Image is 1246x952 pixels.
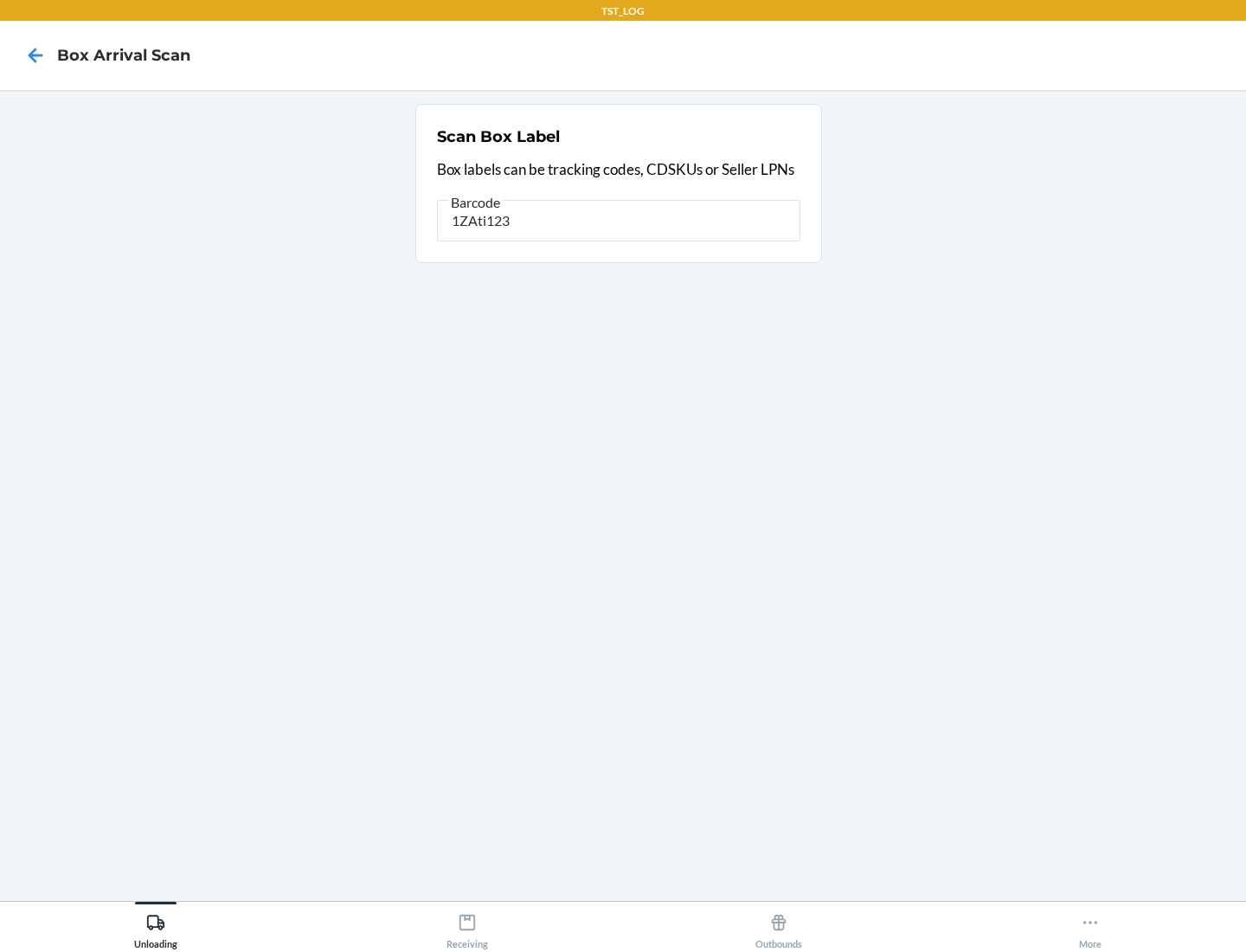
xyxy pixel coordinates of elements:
[57,44,190,67] h4: Box Arrival Scan
[437,125,560,148] h2: Scan Box Label
[437,200,800,241] input: Barcode
[448,194,503,211] span: Barcode
[311,902,623,949] button: Receiving
[755,906,802,949] div: Outbounds
[1079,906,1101,949] div: More
[134,906,177,949] div: Unloading
[934,902,1246,949] button: More
[437,158,800,181] p: Box labels can be tracking codes, CDSKUs or Seller LPNs
[446,906,488,949] div: Receiving
[601,3,645,19] p: TST_LOG
[623,902,934,949] button: Outbounds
